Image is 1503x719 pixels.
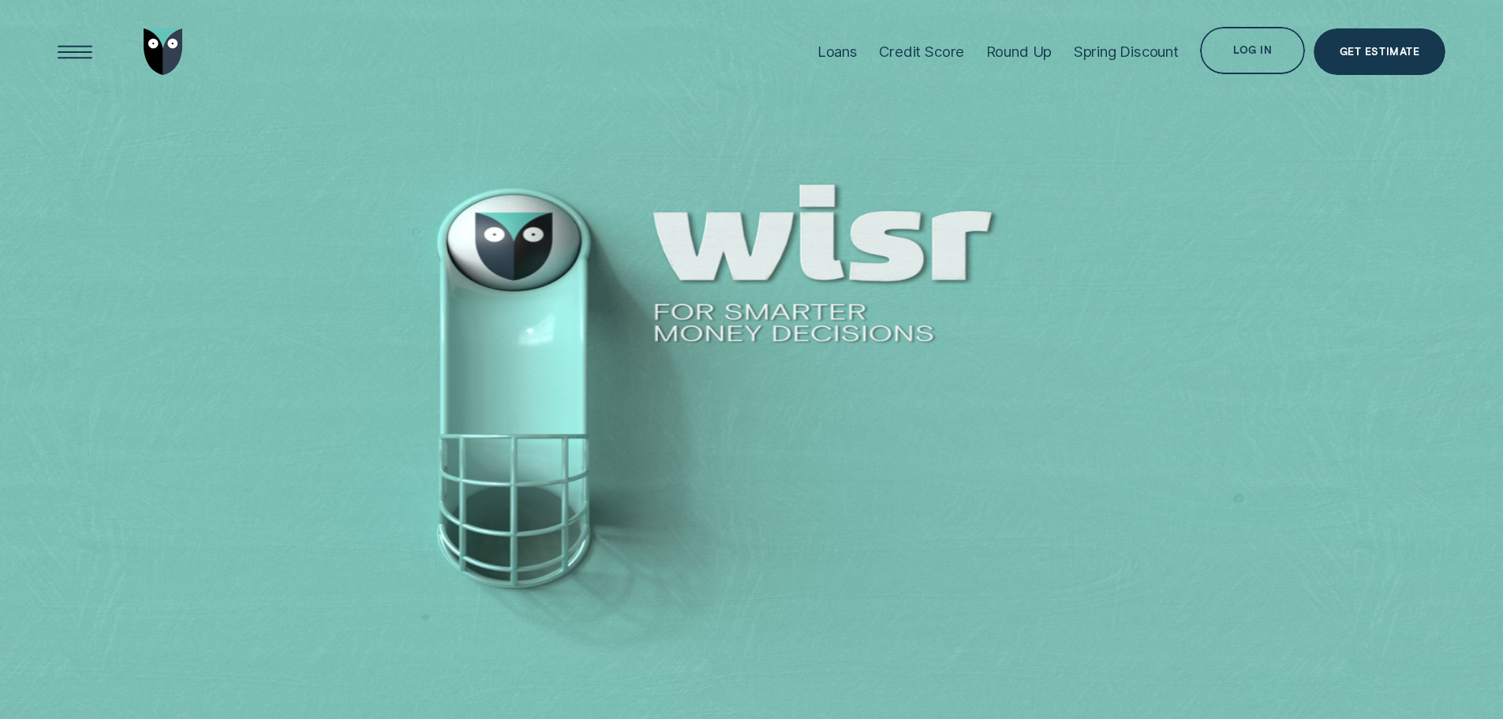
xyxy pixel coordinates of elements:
[144,28,183,76] img: Wisr
[1074,43,1179,61] div: Spring Discount
[817,43,858,61] div: Loans
[986,43,1052,61] div: Round Up
[1200,27,1304,74] button: Log in
[879,43,964,61] div: Credit Score
[1314,28,1445,76] a: Get Estimate
[51,28,99,76] button: Open Menu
